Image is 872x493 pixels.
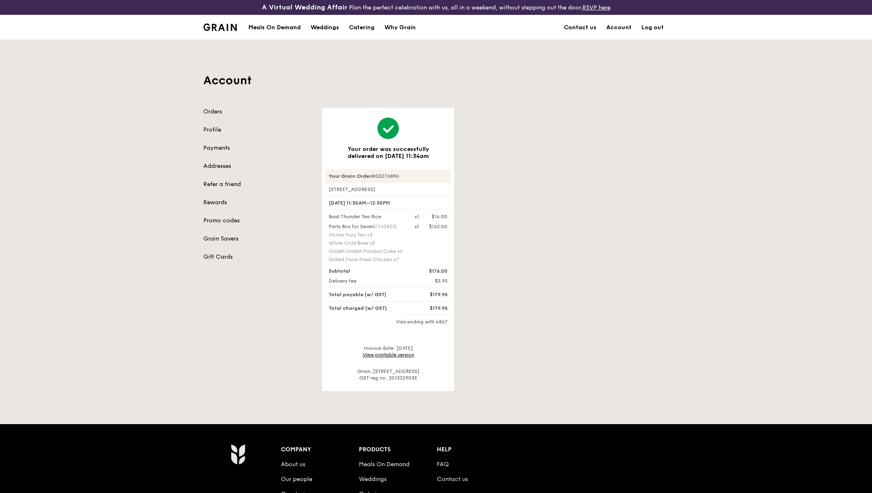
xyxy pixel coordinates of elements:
[325,345,451,358] div: Invoice date: [DATE]
[203,126,312,134] a: Profile
[415,223,419,230] div: x1
[437,476,468,483] a: Contact us
[324,278,410,284] div: Delivery fee
[410,305,452,311] div: $179.95
[329,256,405,263] div: Grilled Farm Fresh Chicken x7
[329,223,405,230] div: Party Box for Seven
[636,15,669,40] a: Log out
[262,3,347,12] h3: A Virtual Wedding Affair
[203,217,312,225] a: Promo codes
[198,3,674,12] div: Plan the perfect celebration with us, all in a weekend, without stepping out the door.
[281,461,305,468] a: About us
[325,318,451,325] div: Visa ending with 4867
[374,224,397,229] span: (1763823)
[324,268,410,274] div: Subtotal
[231,444,245,465] img: Grain
[203,180,312,189] a: Refer a friend
[203,235,312,243] a: Grain Savers
[410,278,452,284] div: $3.95
[203,144,312,152] a: Payments
[203,14,237,39] a: GrainGrain
[415,213,419,220] div: x1
[281,476,312,483] a: Our people
[248,15,301,40] div: Meals On Demand
[324,213,410,220] div: Basil Thunder Tea Rice
[559,15,601,40] a: Contact us
[325,368,451,381] div: Grain, [STREET_ADDRESS] GST reg no: 201332903E
[410,268,452,274] div: $176.00
[203,253,312,261] a: Gift Cards
[306,15,344,40] a: Weddings
[363,352,414,358] a: View printable version
[203,108,312,116] a: Orders
[203,198,312,207] a: Rewards
[379,15,421,40] a: Why Grain
[203,24,237,31] img: Grain
[601,15,636,40] a: Account
[325,186,451,193] div: [STREET_ADDRESS]
[359,461,410,468] a: Meals On Demand
[582,4,610,11] a: RSVP here
[329,248,405,255] div: Ondeh Ondeh Pandan Cake x6
[311,15,339,40] div: Weddings
[335,146,441,160] h3: Your order was successfully delivered on [DATE] 11:34am
[437,461,449,468] a: FAQ
[410,291,452,298] div: $179.95
[324,305,410,311] div: Total charged (w/ GST)
[344,15,379,40] a: Catering
[281,444,359,455] div: Company
[359,444,437,455] div: Products
[384,15,416,40] div: Why Grain
[325,170,451,183] div: #G3276896
[329,240,405,246] div: White Cold Brew x3
[203,162,312,170] a: Addresses
[429,223,448,230] div: $162.00
[329,292,387,297] span: Total payable (w/ GST)
[437,444,515,455] div: Help
[431,213,448,220] div: $14.00
[349,15,375,40] div: Catering
[329,231,405,238] div: Honey Yuzu Tea x3
[359,476,387,483] a: Weddings
[325,196,451,210] div: [DATE] 11:30AM–12:30PM
[329,173,371,179] strong: Your Grain Order
[377,118,399,139] img: icon-bigtick-success.32661cc0.svg
[203,73,669,88] h1: Account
